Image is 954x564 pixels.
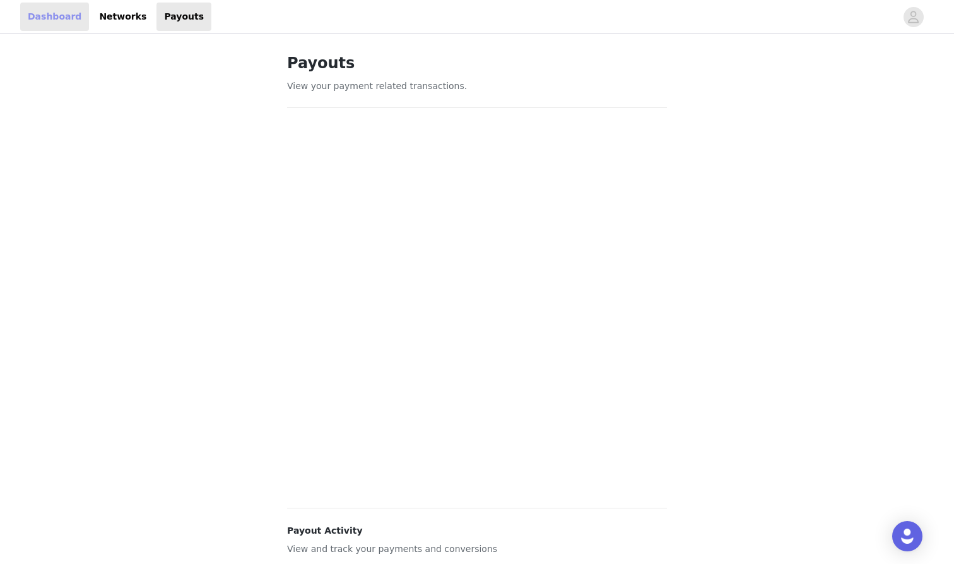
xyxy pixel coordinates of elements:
a: Payouts [156,3,211,31]
h4: Payout Activity [287,524,667,537]
a: Networks [91,3,154,31]
p: View and track your payments and conversions [287,543,667,556]
h1: Payouts [287,52,667,75]
div: avatar [907,7,919,27]
a: Dashboard [20,3,89,31]
p: View your payment related transactions. [287,80,667,93]
div: Open Intercom Messenger [892,521,922,551]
